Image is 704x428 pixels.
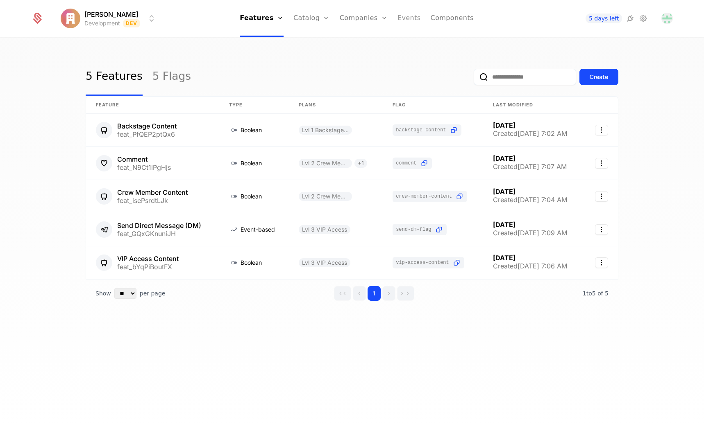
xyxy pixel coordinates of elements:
button: Go to first page [334,286,351,301]
button: Select action [595,224,608,235]
button: Select environment [63,9,157,27]
button: Create [579,69,618,85]
button: Select action [595,257,608,268]
th: Flag [383,97,483,114]
button: Select action [595,158,608,169]
span: 1 to 5 of [583,290,605,297]
button: Go to next page [382,286,395,301]
span: [PERSON_NAME] [84,9,139,19]
button: Select action [595,191,608,202]
select: Select page size [114,288,136,299]
a: 5 days left [586,14,622,23]
div: Create [590,73,608,81]
th: Feature [86,97,219,114]
button: Go to last page [397,286,414,301]
th: Type [219,97,289,114]
span: 5 [583,290,609,297]
th: Last Modified [483,97,583,114]
div: Page navigation [334,286,414,301]
img: Marcin Więcek [61,9,80,28]
div: Table pagination [86,279,618,307]
button: Go to page 1 [368,286,381,301]
img: Marcin Więcek [661,13,673,24]
a: 5 Flags [152,58,191,96]
div: Development [84,19,120,27]
button: Open user button [661,13,673,24]
button: Select action [595,125,608,135]
a: 5 Features [86,58,143,96]
a: Integrations [625,14,635,23]
th: Plans [289,97,383,114]
span: per page [140,289,166,297]
a: Settings [638,14,648,23]
button: Go to previous page [353,286,366,301]
span: Dev [123,19,140,27]
span: Show [95,289,111,297]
